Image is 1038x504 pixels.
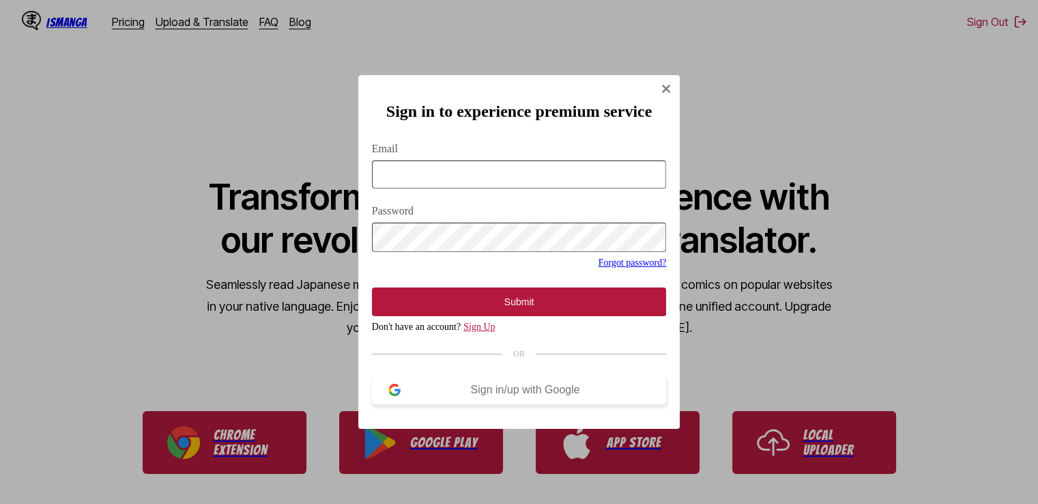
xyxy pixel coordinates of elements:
button: Sign in/up with Google [372,376,667,404]
div: Sign in/up with Google [401,384,650,396]
div: OR [372,349,667,359]
div: Don't have an account? [372,322,667,333]
button: Submit [372,288,667,316]
a: Forgot password? [599,257,667,268]
a: Sign Up [463,322,495,332]
h2: Sign in to experience premium service [372,102,667,121]
label: Password [372,205,667,217]
div: Sign In Modal [358,75,680,428]
img: Close [661,83,672,94]
img: google-logo [388,384,401,396]
label: Email [372,143,667,155]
